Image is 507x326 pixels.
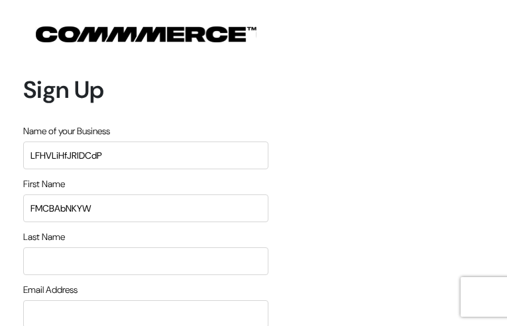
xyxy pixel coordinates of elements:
[23,230,65,244] label: Last Name
[36,26,256,42] img: COMMMERCE
[23,75,268,104] h1: Sign Up
[23,124,110,138] label: Name of your Business
[23,177,65,191] label: First Name
[23,283,78,297] label: Email Address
